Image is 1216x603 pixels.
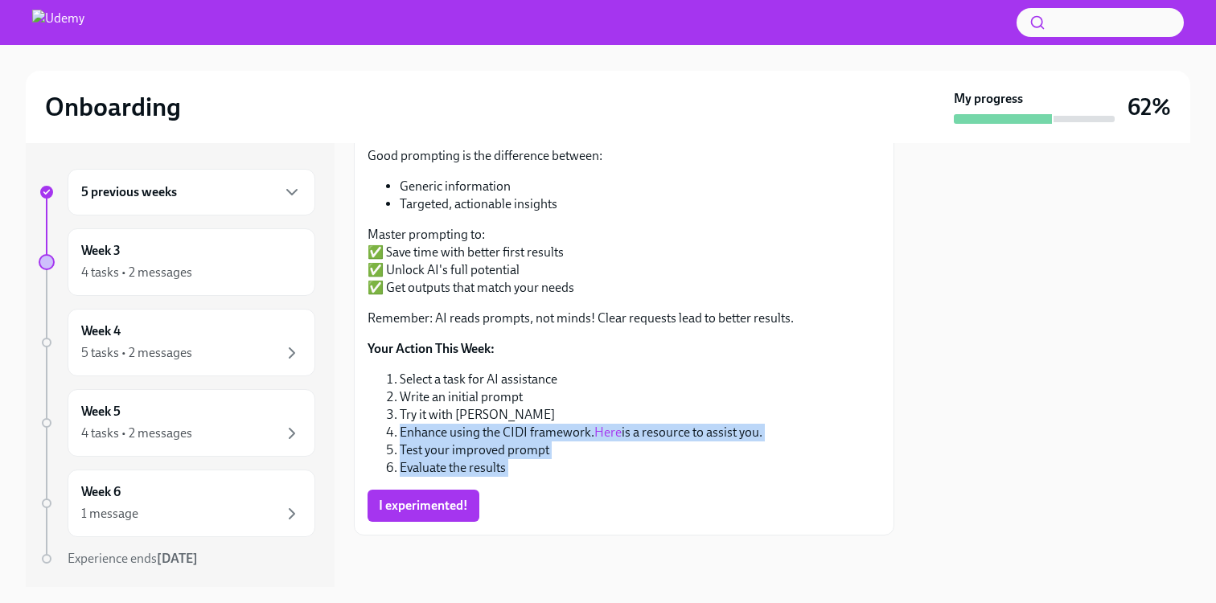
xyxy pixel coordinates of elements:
a: Week 61 message [39,470,315,537]
h6: Week 4 [81,322,121,340]
h6: 5 previous weeks [81,183,177,201]
li: Generic information [400,178,881,195]
li: Evaluate the results [400,459,881,477]
p: Good prompting is the difference between: [368,147,881,165]
li: Targeted, actionable insights [400,195,881,213]
span: Experience ends [68,551,198,566]
p: Master prompting to: ✅ Save time with better first results ✅ Unlock AI's full potential ✅ Get out... [368,226,881,297]
strong: Your Action This Week: [368,341,495,356]
li: Select a task for AI assistance [400,371,881,388]
img: Udemy [32,10,84,35]
a: Week 54 tasks • 2 messages [39,389,315,457]
a: Week 34 tasks • 2 messages [39,228,315,296]
h6: Week 5 [81,403,121,420]
a: Week 45 tasks • 2 messages [39,309,315,376]
h6: Week 3 [81,242,121,260]
a: Here [594,425,622,440]
div: 5 previous weeks [68,169,315,215]
div: 4 tasks • 2 messages [81,264,192,281]
h3: 62% [1128,92,1171,121]
span: I experimented! [379,498,468,514]
strong: [DATE] [157,551,198,566]
h2: Onboarding [45,91,181,123]
li: Test your improved prompt [400,441,881,459]
div: 4 tasks • 2 messages [81,425,192,442]
div: 5 tasks • 2 messages [81,344,192,362]
h6: Week 6 [81,483,121,501]
button: I experimented! [368,490,479,522]
strong: My progress [954,90,1023,108]
div: 1 message [81,505,138,523]
li: Enhance using the CIDI framework. is a resource to assist you. [400,424,881,441]
li: Write an initial prompt [400,388,881,406]
li: Try it with [PERSON_NAME] [400,406,881,424]
p: Remember: AI reads prompts, not minds! Clear requests lead to better results. [368,310,881,327]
